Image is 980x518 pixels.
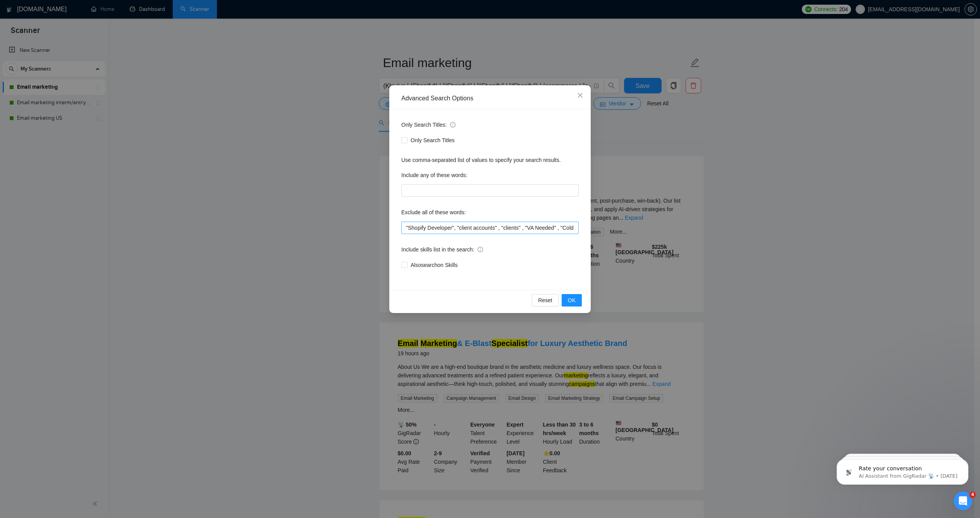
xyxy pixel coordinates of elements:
[570,85,591,106] button: Close
[538,296,552,305] span: Reset
[450,122,456,127] span: info-circle
[407,136,458,145] span: Only Search Titles
[401,120,456,129] span: Only Search Titles:
[577,92,583,98] span: close
[478,247,483,252] span: info-circle
[401,156,579,164] div: Use comma-separated list of values to specify your search results.
[532,294,559,306] button: Reset
[401,169,467,181] label: Include any of these words:
[562,294,582,306] button: OK
[568,296,576,305] span: OK
[401,94,579,103] div: Advanced Search Options
[401,245,483,254] span: Include skills list in the search:
[954,492,972,510] iframe: Intercom live chat
[407,261,461,269] span: Also search on Skills
[970,492,976,498] span: 4
[401,206,466,219] label: Exclude all of these words:
[825,443,980,497] iframe: Intercom notifications message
